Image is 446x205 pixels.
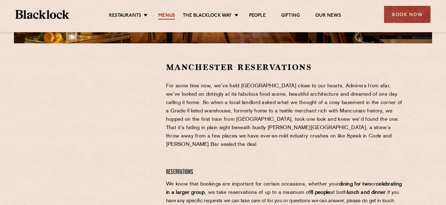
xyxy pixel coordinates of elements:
a: Menus [158,13,175,20]
a: Restaurants [109,13,141,20]
strong: lunch and dinner [347,190,386,195]
a: Our News [315,13,341,20]
a: People [249,13,266,20]
strong: 8 people [310,190,330,195]
img: BL_Textured_Logo-footer-cropped.svg [15,10,69,19]
h2: Manchester Reservations [166,62,404,73]
a: The Blacklock Way [183,13,232,20]
div: Book Now [384,6,431,23]
a: Gifting [281,13,300,20]
p: For some time now, we’ve held [GEOGRAPHIC_DATA] close to our hearts. Admirers from afar, we’ve lo... [166,82,404,149]
h4: Reservations [166,168,404,177]
strong: dining for two [339,182,371,187]
iframe: OpenTable make booking widget [65,62,134,155]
